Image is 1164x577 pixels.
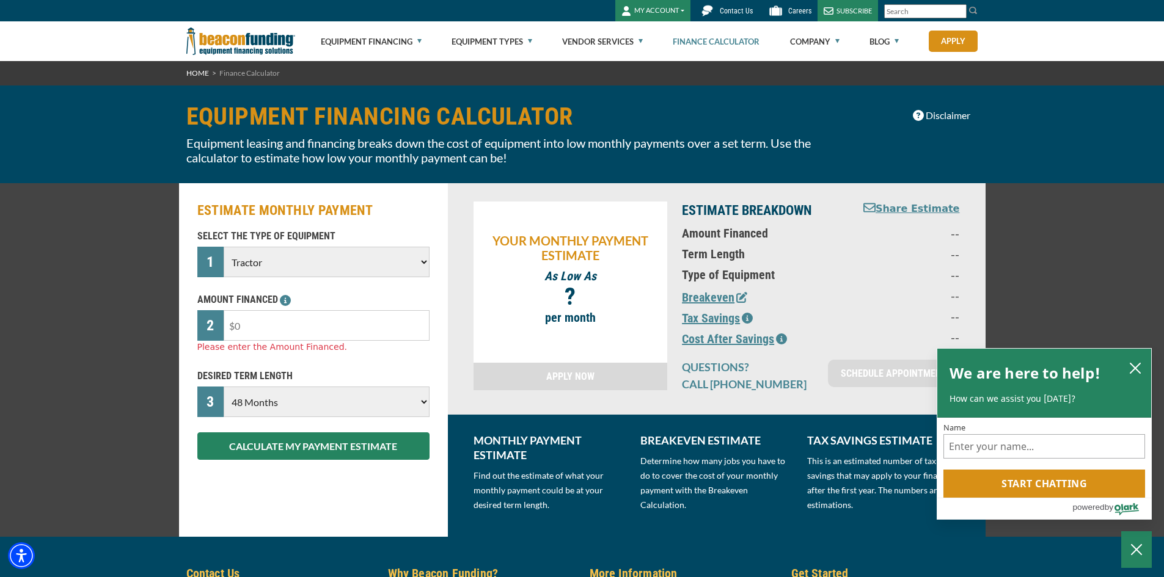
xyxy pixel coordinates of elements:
[950,361,1100,385] h2: We are here to help!
[943,424,1145,432] label: Name
[480,269,662,283] p: As Low As
[474,433,626,462] p: MONTHLY PAYMENT ESTIMATE
[1121,531,1152,568] button: Close Chatbox
[480,310,662,325] p: per month
[943,434,1145,459] input: Name
[219,68,280,78] span: Finance Calculator
[852,309,959,324] p: --
[943,470,1145,498] button: Start chatting
[852,330,959,344] p: --
[884,4,967,18] input: Search
[1105,499,1113,515] span: by
[788,7,811,15] span: Careers
[197,247,224,277] div: 1
[954,7,964,16] a: Clear search text
[197,386,224,417] div: 3
[852,247,959,261] p: --
[682,226,838,241] p: Amount Financed
[197,341,430,354] div: Please enter the Amount Financed.
[950,393,1139,405] p: How can we assist you [DATE]?
[828,360,959,387] a: SCHEDULE APPOINTMENT
[186,136,844,165] p: Equipment leasing and financing breaks down the cost of equipment into low monthly payments over ...
[186,21,295,61] img: Beacon Funding Corporation logo
[869,22,899,61] a: Blog
[807,454,959,512] p: This is an estimated number of tax savings that may apply to your financing after the first year....
[682,201,838,220] p: ESTIMATE BREAKDOWN
[929,31,978,52] a: Apply
[197,369,430,383] p: DESIRED TERM LENGTH
[197,310,224,341] div: 2
[926,108,970,123] span: Disclaimer
[480,289,662,304] p: ?
[673,22,760,61] a: Finance Calculator
[852,226,959,241] p: --
[807,433,959,448] p: TAX SAVINGS ESTIMATE
[640,454,792,512] p: Determine how many jobs you have to do to cover the cost of your monthly payment with the Breakev...
[562,22,643,61] a: Vendor Services
[197,229,430,244] p: SELECT THE TYPE OF EQUIPMENT
[1072,499,1104,515] span: powered
[682,309,753,327] button: Tax Savings
[8,542,35,569] div: Accessibility Menu
[186,68,209,78] a: HOME
[224,310,429,341] input: $0
[474,363,668,390] a: APPLY NOW
[1072,498,1151,519] a: Powered by Olark
[682,377,813,391] p: CALL [PHONE_NUMBER]
[452,22,532,61] a: Equipment Types
[474,468,626,512] p: Find out the estimate of what your monthly payment could be at your desired term length.
[321,22,422,61] a: Equipment Financing
[186,104,844,129] h1: EQUIPMENT FINANCING CALCULATOR
[197,432,430,460] button: CALCULATE MY PAYMENT ESTIMATE
[863,201,960,217] button: Share Estimate
[682,360,813,374] p: QUESTIONS?
[1126,359,1145,376] button: close chatbox
[682,247,838,261] p: Term Length
[682,288,747,307] button: Breakeven
[197,292,430,307] p: AMOUNT FINANCED
[852,288,959,303] p: --
[480,233,662,263] p: YOUR MONTHLY PAYMENT ESTIMATE
[682,267,838,282] p: Type of Equipment
[682,330,787,348] button: Cost After Savings
[720,7,753,15] span: Contact Us
[937,348,1152,520] div: olark chatbox
[790,22,840,61] a: Company
[905,104,978,127] button: Disclaimer
[852,267,959,282] p: --
[640,433,792,448] p: BREAKEVEN ESTIMATE
[197,201,430,220] h2: ESTIMATE MONTHLY PAYMENT
[968,5,978,15] img: Search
